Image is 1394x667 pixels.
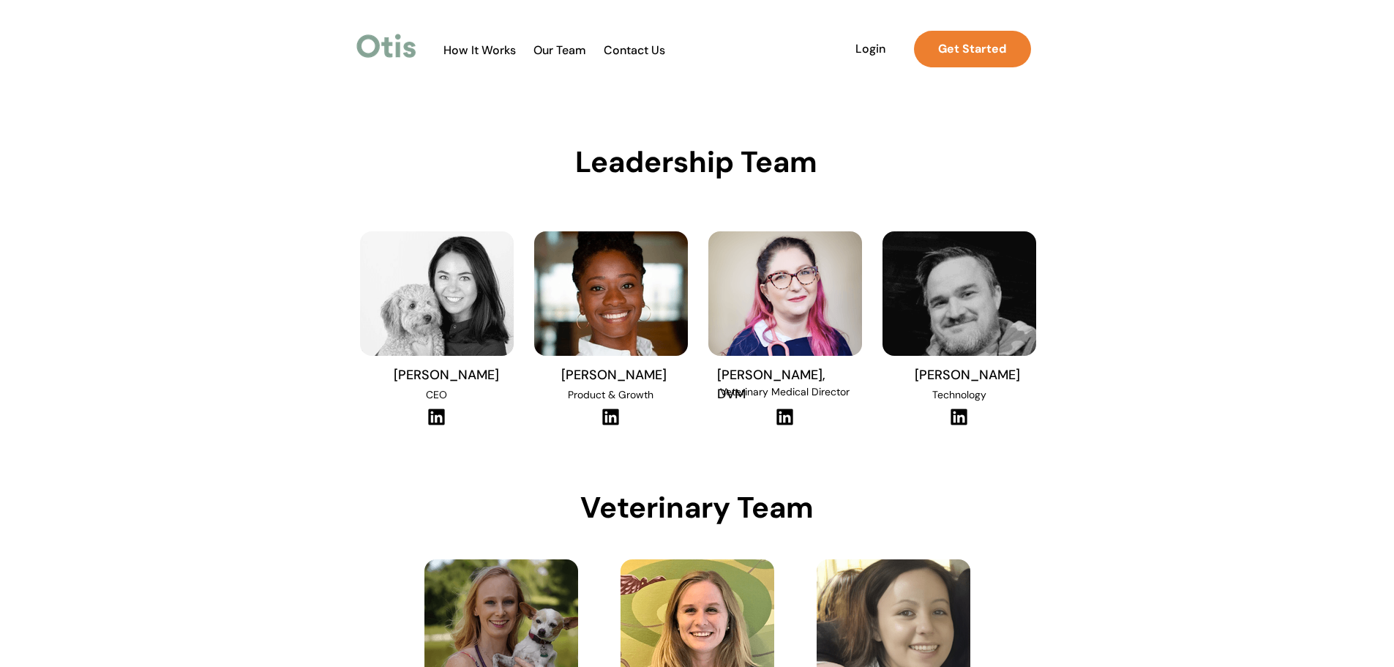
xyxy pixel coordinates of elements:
span: Login [837,42,904,56]
span: [PERSON_NAME] [394,366,499,384]
span: Leadership Team [575,143,817,181]
span: [PERSON_NAME] [915,366,1020,384]
span: Our Team [524,43,596,57]
span: [PERSON_NAME], DVM [717,366,825,403]
a: Contact Us [596,43,673,58]
span: [PERSON_NAME] [561,366,667,384]
a: How It Works [436,43,523,58]
span: Contact Us [596,43,673,57]
span: Veterinary Team [580,488,814,526]
span: Product & Growth [568,388,653,401]
span: How It Works [436,43,523,57]
strong: Get Started [938,41,1006,56]
a: Login [837,31,904,67]
span: Technology [932,388,986,401]
a: Get Started [914,31,1031,67]
span: Veterinary Medical Director [720,385,850,398]
a: Our Team [524,43,596,58]
span: CEO [426,388,447,401]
